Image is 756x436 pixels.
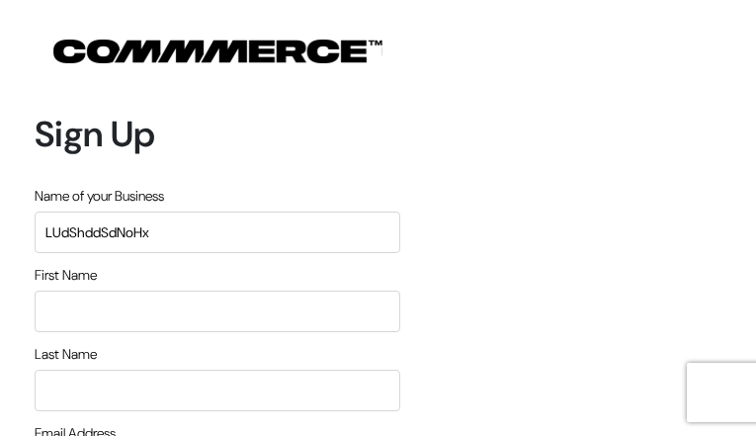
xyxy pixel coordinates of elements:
label: Last Name [35,344,97,365]
label: First Name [35,265,97,286]
h1: Sign Up [35,113,400,155]
label: Name of your Business [35,186,164,207]
img: COMMMERCE [53,40,382,63]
